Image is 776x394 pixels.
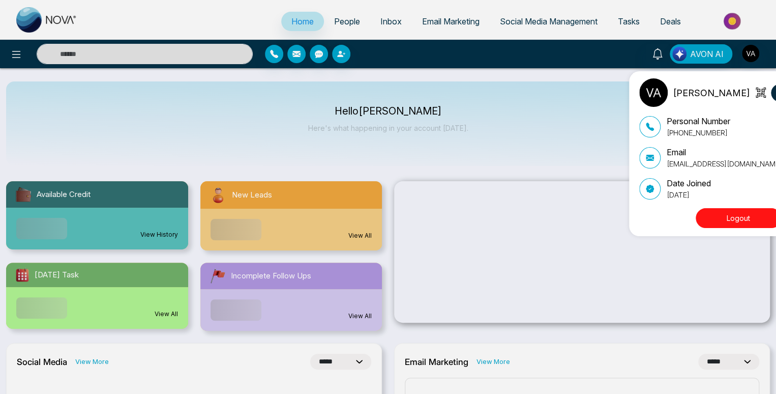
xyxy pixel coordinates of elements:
[667,127,730,138] p: [PHONE_NUMBER]
[667,177,711,189] p: Date Joined
[667,189,711,200] p: [DATE]
[673,86,750,100] p: [PERSON_NAME]
[667,115,730,127] p: Personal Number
